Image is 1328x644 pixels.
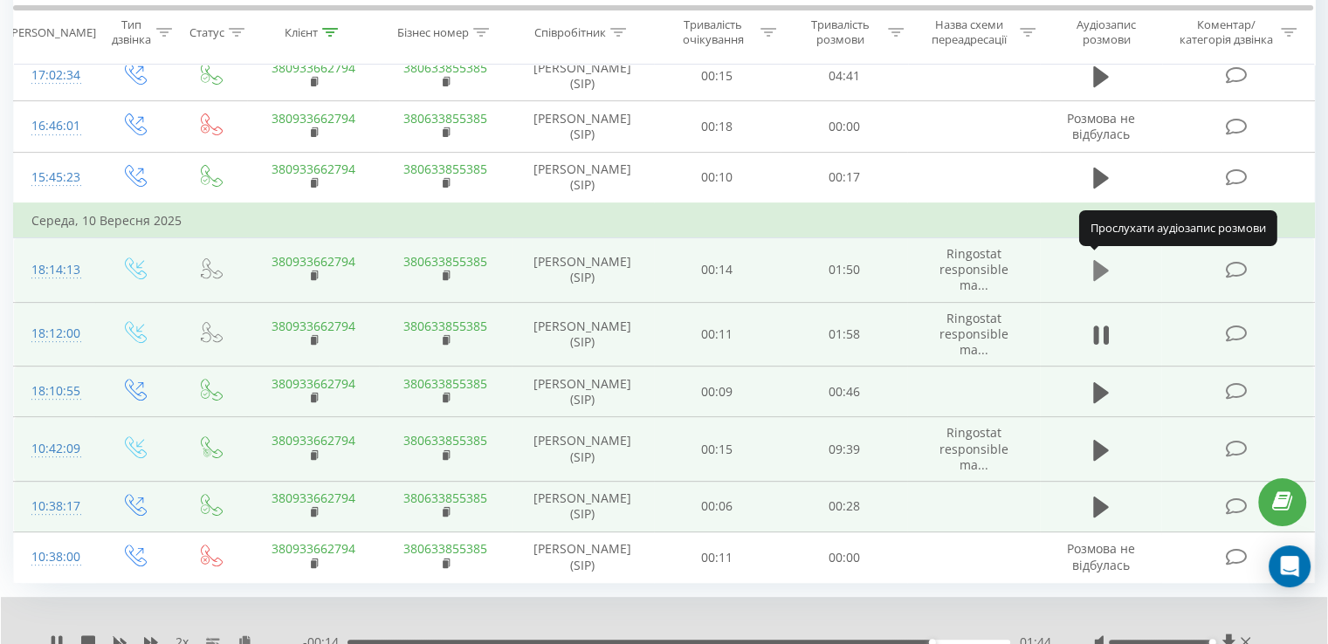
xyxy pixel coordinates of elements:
[403,318,487,334] a: 380633855385
[654,481,781,531] td: 00:06
[403,110,487,127] a: 380633855385
[654,302,781,367] td: 00:11
[110,18,151,48] div: Тип дзвінка
[924,18,1015,48] div: Назва схеми переадресації
[939,310,1008,358] span: Ringostat responsible ma...
[781,417,907,482] td: 09:39
[939,245,1008,293] span: Ringostat responsible ma...
[403,540,487,557] a: 380633855385
[272,375,355,392] a: 380933662794
[1067,110,1135,142] span: Розмова не відбулась
[403,59,487,76] a: 380633855385
[654,367,781,417] td: 00:09
[781,302,907,367] td: 01:58
[654,51,781,101] td: 00:15
[272,432,355,449] a: 380933662794
[403,375,487,392] a: 380633855385
[512,238,654,303] td: [PERSON_NAME] (SIP)
[31,374,78,408] div: 18:10:55
[1269,545,1311,587] div: Open Intercom Messenger
[1174,18,1276,48] div: Коментар/категорія дзвінка
[512,532,654,583] td: [PERSON_NAME] (SIP)
[272,59,355,76] a: 380933662794
[272,318,355,334] a: 380933662794
[31,58,78,92] div: 17:02:34
[31,253,78,287] div: 18:14:13
[654,152,781,203] td: 00:10
[31,161,78,195] div: 15:45:23
[1067,540,1135,572] span: Розмова не відбулась
[781,367,907,417] td: 00:46
[272,540,355,557] a: 380933662794
[31,432,78,466] div: 10:42:09
[939,424,1008,472] span: Ringostat responsible ma...
[512,152,654,203] td: [PERSON_NAME] (SIP)
[512,367,654,417] td: [PERSON_NAME] (SIP)
[403,253,487,270] a: 380633855385
[31,317,78,351] div: 18:12:00
[796,18,884,48] div: Тривалість розмови
[512,302,654,367] td: [PERSON_NAME] (SIP)
[14,203,1315,238] td: Середа, 10 Вересня 2025
[403,432,487,449] a: 380633855385
[272,161,355,177] a: 380933662794
[781,532,907,583] td: 00:00
[285,25,318,40] div: Клієнт
[781,51,907,101] td: 04:41
[272,490,355,506] a: 380933662794
[1056,18,1158,48] div: Аудіозапис розмови
[670,18,757,48] div: Тривалість очікування
[654,238,781,303] td: 00:14
[403,161,487,177] a: 380633855385
[512,417,654,482] td: [PERSON_NAME] (SIP)
[397,25,469,40] div: Бізнес номер
[31,490,78,524] div: 10:38:17
[1079,210,1277,245] div: Прослухати аудіозапис розмови
[272,253,355,270] a: 380933662794
[512,101,654,152] td: [PERSON_NAME] (SIP)
[781,152,907,203] td: 00:17
[654,101,781,152] td: 00:18
[272,110,355,127] a: 380933662794
[512,51,654,101] td: [PERSON_NAME] (SIP)
[403,490,487,506] a: 380633855385
[654,532,781,583] td: 00:11
[512,481,654,531] td: [PERSON_NAME] (SIP)
[8,25,96,40] div: [PERSON_NAME]
[31,109,78,143] div: 16:46:01
[189,25,224,40] div: Статус
[31,540,78,574] div: 10:38:00
[781,481,907,531] td: 00:28
[534,25,606,40] div: Співробітник
[781,101,907,152] td: 00:00
[781,238,907,303] td: 01:50
[654,417,781,482] td: 00:15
